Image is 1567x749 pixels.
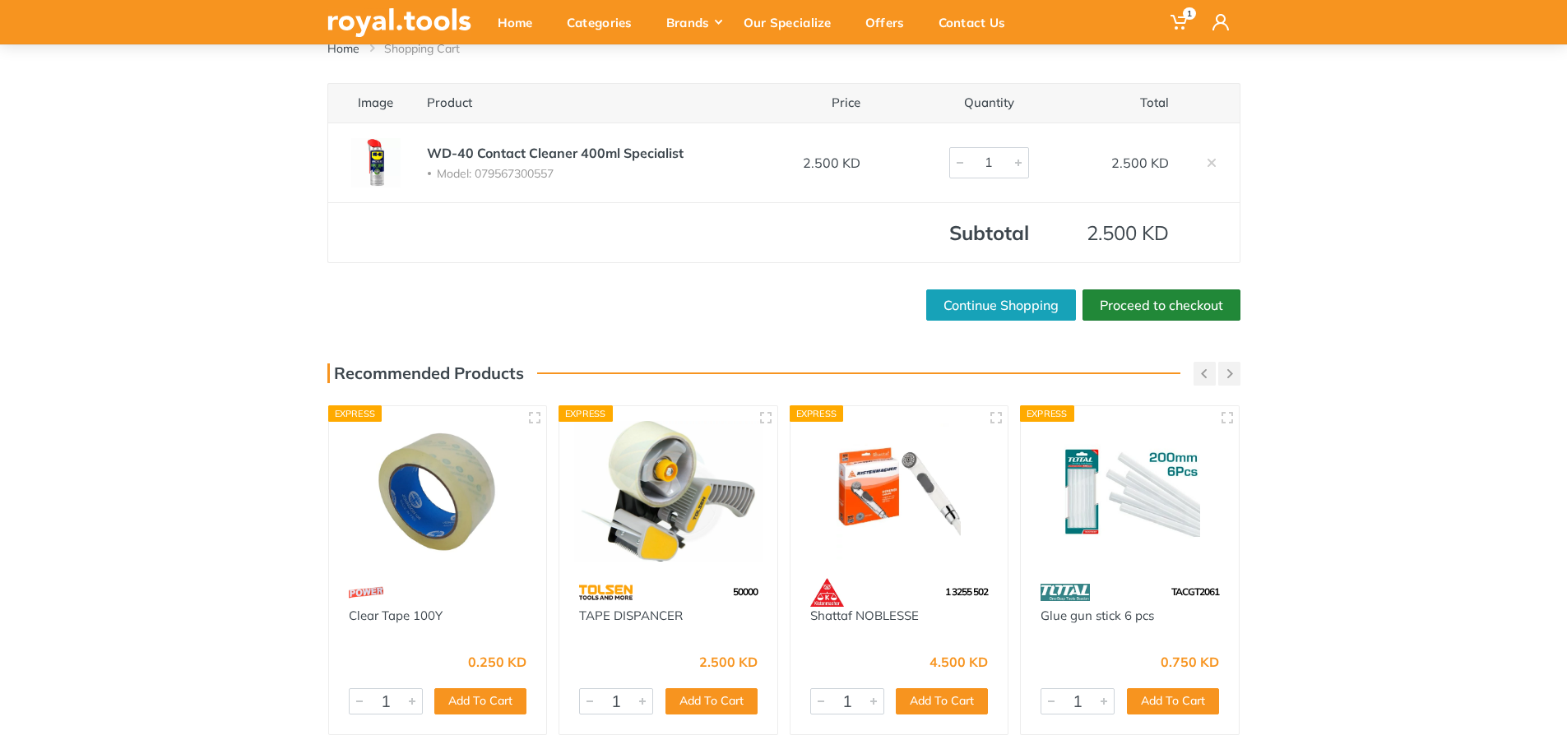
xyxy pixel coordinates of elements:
[384,40,484,57] li: Shopping Cart
[805,421,994,562] img: Royal Tools - Shattaf NOBLESSE
[328,405,382,422] div: Express
[1041,578,1090,607] img: 86.webp
[655,5,732,39] div: Brands
[349,578,383,607] img: 16.webp
[327,40,1240,57] nav: breadcrumb
[732,5,854,39] div: Our Specialize
[1041,608,1154,623] a: Glue gun stick 6 pcs
[926,289,1076,321] a: Continue Shopping
[579,608,683,623] a: TAPE DISPANCER
[468,655,526,668] div: 0.250 KD
[1161,655,1219,668] div: 0.750 KD
[733,585,758,598] span: 50000
[750,153,860,173] div: 2.500 KD
[1083,289,1240,321] a: Proceed to checkout
[1127,688,1219,714] button: Add To Cart
[790,405,844,422] div: Express
[1036,421,1224,562] img: Royal Tools - Glue gun stick 6 pcs
[665,688,758,714] button: Add To Cart
[327,8,471,37] img: royal.tools Logo
[735,83,875,123] th: Price
[854,5,927,39] div: Offers
[349,608,443,623] a: Clear Tape 100Y
[1044,83,1184,123] th: Total
[1020,405,1074,422] div: Express
[434,688,526,714] button: Add To Cart
[344,421,532,562] img: Royal Tools - Clear Tape 100Y
[1183,7,1196,20] span: 1
[927,5,1028,39] div: Contact Us
[699,655,758,668] div: 2.500 KD
[810,578,845,607] img: 61.webp
[875,83,1044,123] th: Quantity
[486,5,555,39] div: Home
[930,655,988,668] div: 4.500 KD
[427,166,721,182] li: Model: 079567300557
[1044,123,1184,202] td: 2.500 KD
[875,202,1044,263] th: Subtotal
[1171,585,1219,598] span: TACGT2061
[1044,202,1184,263] td: 2.500 KD
[427,145,684,161] a: WD-40 Contact Cleaner 400ml Specialist
[327,83,412,123] th: Image
[579,578,633,607] img: 64.webp
[412,83,735,123] th: Product
[327,40,359,57] a: Home
[945,585,988,598] span: 1 3255 502
[559,405,613,422] div: Express
[555,5,655,39] div: Categories
[574,421,763,562] img: Royal Tools - TAPE DISPANCER
[327,363,524,383] h3: Recommended Products
[810,608,919,623] a: Shattaf NOBLESSE
[896,688,988,714] button: Add To Cart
